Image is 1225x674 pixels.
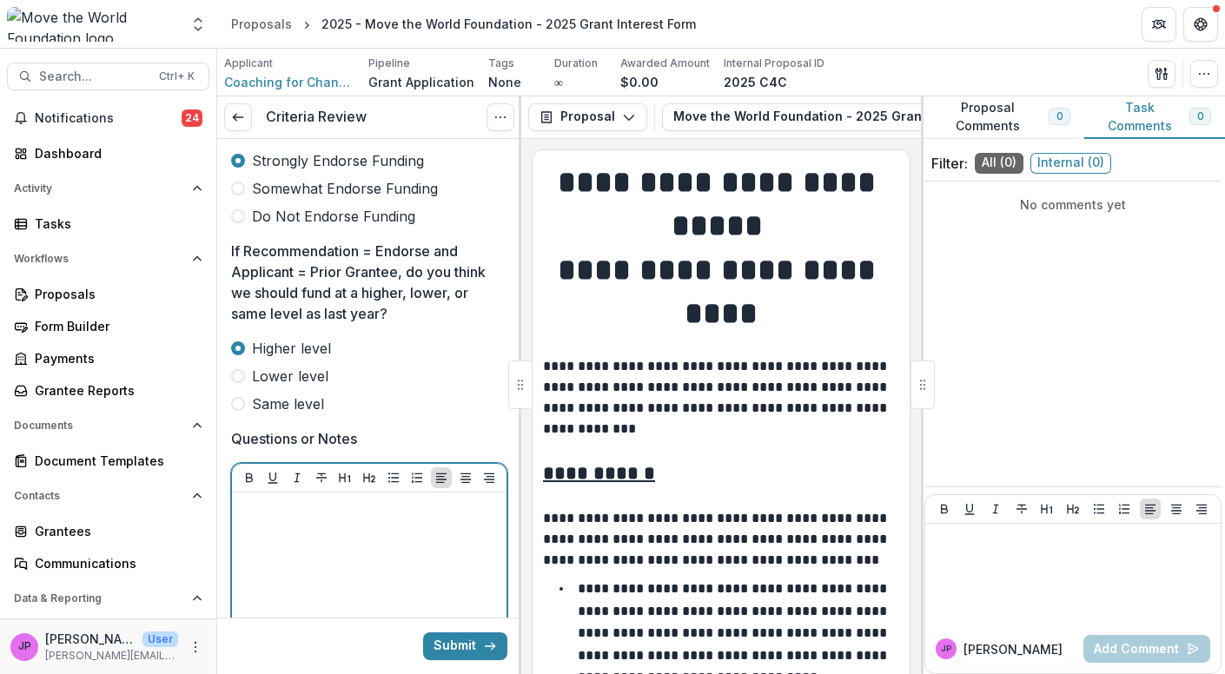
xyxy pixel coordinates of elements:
[35,452,195,470] div: Document Templates
[18,641,31,652] div: Jill Pappas
[359,467,380,488] button: Heading 2
[7,585,209,612] button: Open Data & Reporting
[1197,110,1203,122] span: 0
[14,253,185,265] span: Workflows
[1166,499,1187,519] button: Align Center
[252,393,324,414] span: Same level
[620,56,710,71] p: Awarded Amount
[1183,7,1218,42] button: Get Help
[231,15,292,33] div: Proposals
[455,467,476,488] button: Align Center
[7,104,209,132] button: Notifications24
[35,317,195,335] div: Form Builder
[959,499,980,519] button: Underline
[35,144,195,162] div: Dashboard
[7,376,209,405] a: Grantee Reports
[423,632,507,660] button: Submit
[1089,499,1109,519] button: Bullet List
[1030,153,1111,174] span: Internal ( 0 )
[7,517,209,545] a: Grantees
[224,73,354,91] a: Coaching for Change Inc
[35,381,195,400] div: Grantee Reports
[7,412,209,439] button: Open Documents
[724,56,824,71] p: Internal Proposal ID
[224,56,273,71] p: Applicant
[662,103,1064,131] button: Move the World Foundation - 2025 Grant Interest Form
[383,467,404,488] button: Bullet List
[1083,635,1210,663] button: Add Comment
[931,195,1215,214] p: No comments yet
[931,153,968,174] p: Filter:
[479,467,500,488] button: Align Right
[14,182,185,195] span: Activity
[45,648,178,664] p: [PERSON_NAME][EMAIL_ADDRESS][DOMAIN_NAME]
[7,482,209,510] button: Open Contacts
[252,206,415,227] span: Do Not Endorse Funding
[941,644,951,653] div: Jill Pappas
[186,7,210,42] button: Open entity switcher
[368,73,474,91] p: Grant Application
[35,522,195,540] div: Grantees
[1036,499,1057,519] button: Heading 1
[487,103,514,131] button: Options
[368,56,410,71] p: Pipeline
[231,241,497,324] p: If Recommendation = Endorse and Applicant = Prior Grantee, do you think we should fund at a highe...
[35,554,195,572] div: Communications
[431,467,452,488] button: Align Left
[35,285,195,303] div: Proposals
[252,366,328,387] span: Lower level
[963,640,1063,658] p: [PERSON_NAME]
[7,245,209,273] button: Open Workflows
[156,67,198,86] div: Ctrl + K
[1140,499,1161,519] button: Align Left
[14,420,185,432] span: Documents
[1191,499,1212,519] button: Align Right
[7,209,209,238] a: Tasks
[488,56,514,71] p: Tags
[1011,499,1032,519] button: Strike
[252,150,424,171] span: Strongly Endorse Funding
[321,15,696,33] div: 2025 - Move the World Foundation - 2025 Grant Interest Form
[35,111,182,126] span: Notifications
[185,637,206,657] button: More
[7,63,209,90] button: Search...
[7,7,179,42] img: Move the World Foundation logo
[224,11,299,36] a: Proposals
[528,103,647,131] button: Proposal
[1142,7,1176,42] button: Partners
[14,592,185,605] span: Data & Reporting
[224,11,703,36] nav: breadcrumb
[554,73,563,91] p: ∞
[7,312,209,340] a: Form Builder
[7,446,209,475] a: Document Templates
[1114,499,1135,519] button: Ordered List
[620,73,659,91] p: $0.00
[724,73,787,91] p: 2025 C4C
[182,109,202,127] span: 24
[407,467,427,488] button: Ordered List
[488,73,521,91] p: None
[35,349,195,367] div: Payments
[14,490,185,502] span: Contacts
[266,109,367,125] h3: Criteria Review
[7,175,209,202] button: Open Activity
[1084,96,1225,139] button: Task Comments
[262,467,283,488] button: Underline
[142,631,178,647] p: User
[311,467,332,488] button: Strike
[252,178,438,199] span: Somewhat Endorse Funding
[334,467,355,488] button: Heading 1
[7,344,209,373] a: Payments
[1063,499,1083,519] button: Heading 2
[239,467,260,488] button: Bold
[39,69,149,84] span: Search...
[45,630,136,648] p: [PERSON_NAME]
[35,215,195,233] div: Tasks
[934,499,955,519] button: Bold
[231,428,357,449] p: Questions or Notes
[7,280,209,308] a: Proposals
[554,56,598,71] p: Duration
[975,153,1023,174] span: All ( 0 )
[7,549,209,578] a: Communications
